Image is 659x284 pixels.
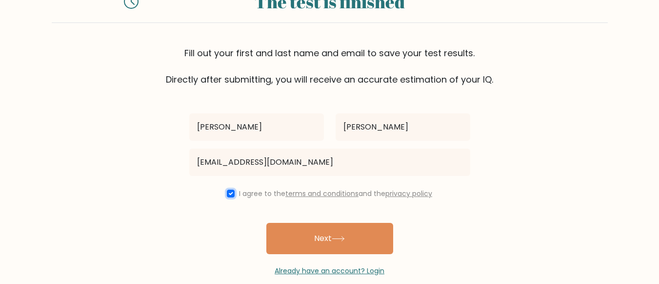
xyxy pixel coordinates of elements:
input: First name [189,113,324,141]
a: privacy policy [385,189,432,198]
label: I agree to the and the [239,189,432,198]
div: Fill out your first and last name and email to save your test results. Directly after submitting,... [52,46,608,86]
input: Last name [336,113,470,141]
a: Already have an account? Login [275,266,384,276]
a: terms and conditions [285,189,359,198]
button: Next [266,223,393,254]
input: Email [189,149,470,176]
